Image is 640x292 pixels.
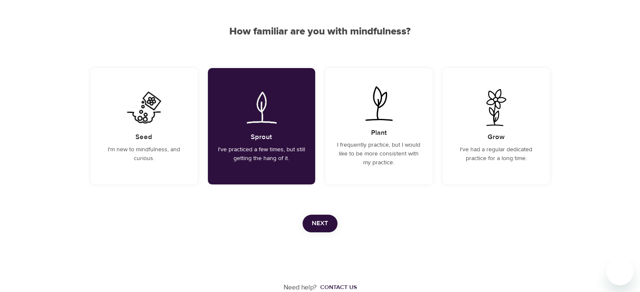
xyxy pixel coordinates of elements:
div: I frequently practice, but I would like to be more consistent with my practice.PlantI frequently ... [325,68,433,184]
img: I'm new to mindfulness, and curious. [123,89,165,126]
span: Next [312,218,328,229]
img: I frequently practice, but I would like to be more consistent with my practice. [358,85,400,122]
div: I've practiced a few times, but still getting the hang of it.SproutI've practiced a few times, bu... [208,68,315,184]
h5: Seed [135,133,152,142]
p: I frequently practice, but I would like to be more consistent with my practice. [335,141,422,167]
h5: Plant [371,129,387,137]
iframe: Button to launch messaging window [606,258,633,285]
h5: Sprout [251,133,272,142]
div: Contact us [320,283,357,292]
a: Contact us [317,283,357,292]
button: Next [303,215,337,232]
p: I've practiced a few times, but still getting the hang of it. [218,145,305,163]
p: I've had a regular dedicated practice for a long time. [453,145,540,163]
h5: Grow [488,133,505,142]
p: I'm new to mindfulness, and curious. [101,145,188,163]
h2: How familiar are you with mindfulness? [90,26,550,38]
img: I've had a regular dedicated practice for a long time. [475,89,518,126]
div: I'm new to mindfulness, and curious.SeedI'm new to mindfulness, and curious. [90,68,198,184]
div: I've had a regular dedicated practice for a long time.GrowI've had a regular dedicated practice f... [443,68,550,184]
img: I've practiced a few times, but still getting the hang of it. [240,89,283,126]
